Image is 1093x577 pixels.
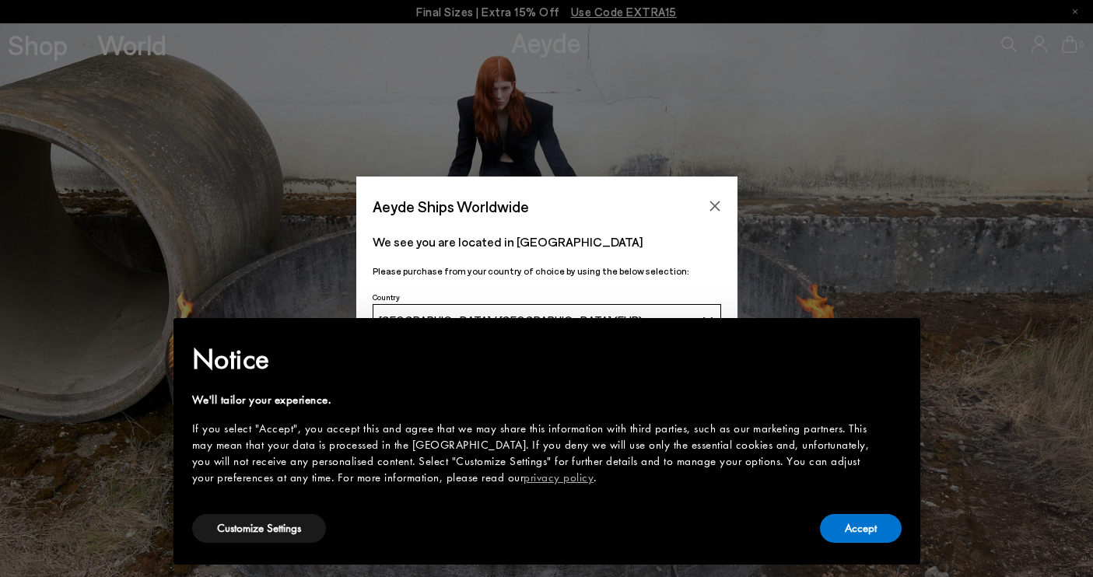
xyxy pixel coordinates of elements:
button: Customize Settings [192,514,326,543]
p: Please purchase from your country of choice by using the below selection: [373,264,721,278]
span: Country [373,292,400,302]
a: privacy policy [524,470,594,485]
div: We'll tailor your experience. [192,392,877,408]
div: If you select "Accept", you accept this and agree that we may share this information with third p... [192,421,877,486]
button: Close this notice [877,323,914,360]
button: Accept [820,514,902,543]
button: Close [703,194,727,218]
h2: Notice [192,339,877,379]
span: × [890,329,900,353]
span: Aeyde Ships Worldwide [373,193,529,220]
p: We see you are located in [GEOGRAPHIC_DATA] [373,233,721,251]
